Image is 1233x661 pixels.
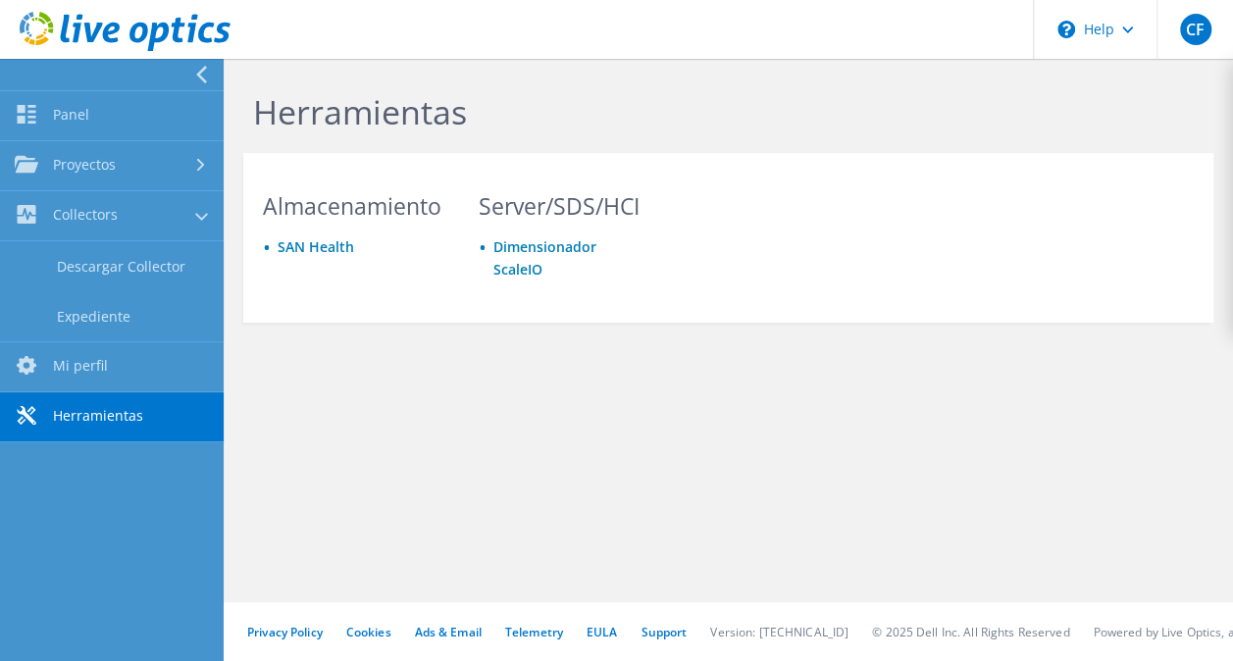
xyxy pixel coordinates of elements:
[641,624,687,640] a: Support
[872,624,1069,640] li: © 2025 Dell Inc. All Rights Reserved
[505,624,563,640] a: Telemetry
[479,195,640,217] h3: Server/SDS/HCI
[710,624,848,640] li: Version: [TECHNICAL_ID]
[587,624,617,640] a: EULA
[415,624,482,640] a: Ads & Email
[278,237,354,256] a: SAN Health
[1057,21,1075,38] svg: \n
[346,624,391,640] a: Cookies
[253,91,1194,132] h1: Herramientas
[1180,14,1211,45] span: CF
[263,195,441,217] h3: Almacenamiento
[247,624,323,640] a: Privacy Policy
[493,237,596,279] a: Dimensionador ScaleIO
